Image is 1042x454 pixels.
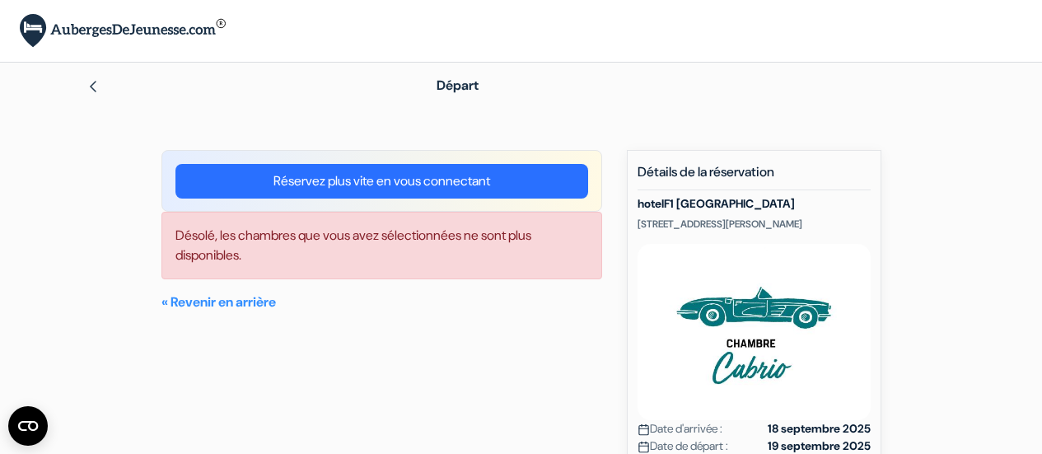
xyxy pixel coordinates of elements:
[638,420,722,438] span: Date d'arrivée :
[161,293,276,311] a: « Revenir en arrière
[20,14,226,48] img: AubergesDeJeunesse.com
[175,164,588,199] a: Réservez plus vite en vous connectant
[437,77,479,94] span: Départ
[638,441,650,453] img: calendar.svg
[161,212,602,279] div: Désolé, les chambres que vous avez sélectionnées ne sont plus disponibles.
[768,420,871,438] strong: 18 septembre 2025
[638,424,650,436] img: calendar.svg
[86,80,100,93] img: left_arrow.svg
[638,164,871,190] h5: Détails de la réservation
[638,197,871,211] h5: hotelF1 [GEOGRAPHIC_DATA]
[638,218,871,231] p: [STREET_ADDRESS][PERSON_NAME]
[8,406,48,446] button: Ouvrir le widget CMP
